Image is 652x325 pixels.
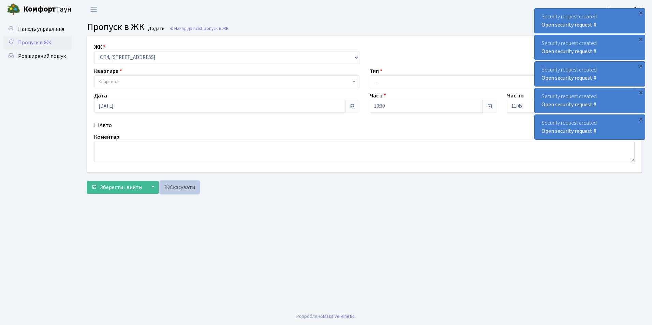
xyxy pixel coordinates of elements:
[637,89,644,96] div: ×
[637,115,644,122] div: ×
[160,181,199,194] a: Скасувати
[370,92,386,100] label: Час з
[18,52,66,60] span: Розширений пошук
[3,22,72,36] a: Панель управління
[23,4,72,15] span: Таун
[637,62,644,69] div: ×
[507,92,524,100] label: Час по
[100,121,112,129] label: Авто
[99,78,119,85] span: Квартира
[3,49,72,63] a: Розширений пошук
[535,35,645,60] div: Security request created
[542,48,596,55] a: Open security request #
[535,115,645,139] div: Security request created
[94,92,107,100] label: Дата
[637,9,644,16] div: ×
[542,127,596,135] a: Open security request #
[542,101,596,108] a: Open security request #
[370,67,382,75] label: Тип
[23,4,56,15] b: Комфорт
[606,6,644,13] b: Консьєрж б. 4.
[201,25,229,32] span: Пропуск в ЖК
[606,5,644,14] a: Консьєрж б. 4.
[296,313,356,320] div: Розроблено .
[637,36,644,43] div: ×
[147,26,166,32] small: Додати .
[87,181,146,194] button: Зберегти і вийти
[100,184,142,191] span: Зберегти і вийти
[85,4,102,15] button: Переключити навігацію
[87,20,145,34] span: Пропуск в ЖК
[535,9,645,33] div: Security request created
[94,133,119,141] label: Коментар
[18,39,51,46] span: Пропуск в ЖК
[94,43,105,51] label: ЖК
[535,88,645,113] div: Security request created
[18,25,64,33] span: Панель управління
[94,67,122,75] label: Квартира
[323,313,355,320] a: Massive Kinetic
[169,25,229,32] a: Назад до всіхПропуск в ЖК
[7,3,20,16] img: logo.png
[535,62,645,86] div: Security request created
[542,21,596,29] a: Open security request #
[3,36,72,49] a: Пропуск в ЖК
[542,74,596,82] a: Open security request #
